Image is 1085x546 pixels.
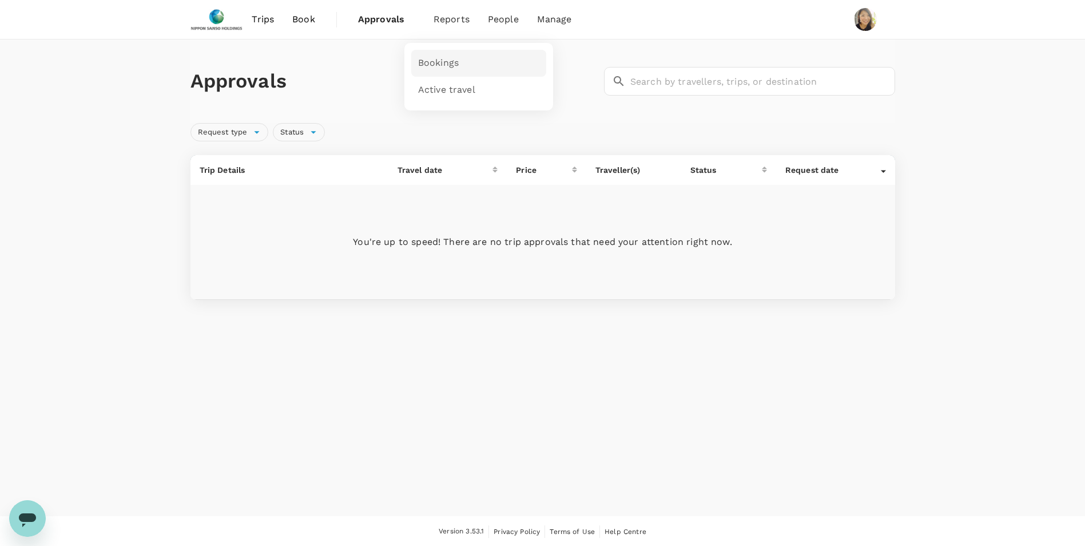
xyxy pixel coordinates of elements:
div: Status [690,164,762,176]
span: Version 3.53.1 [439,526,484,537]
iframe: Button to launch messaging window [9,500,46,537]
span: Manage [537,13,572,26]
a: Privacy Policy [494,525,540,538]
a: Bookings [411,50,546,77]
img: Nippon Sanso Holdings Singapore Pte Ltd [190,7,243,32]
span: People [488,13,519,26]
span: Terms of Use [550,528,595,536]
img: Charlotte Khoo [854,8,877,31]
span: Trips [252,13,274,26]
span: Bookings [418,57,459,70]
div: Request type [190,123,269,141]
span: Book [292,13,315,26]
span: Privacy Policy [494,528,540,536]
input: Search by travellers, trips, or destination [630,67,895,96]
p: Trip Details [200,164,379,176]
span: Request type [191,127,255,138]
span: Reports [434,13,470,26]
span: Help Centre [605,528,646,536]
a: Help Centre [605,525,646,538]
span: Active travel [418,84,475,97]
div: Request date [785,164,881,176]
div: Price [516,164,571,176]
a: Active travel [411,77,546,104]
p: Traveller(s) [595,164,672,176]
p: You're up to speed! There are no trip approvals that need your attention right now. [200,235,886,249]
a: Terms of Use [550,525,595,538]
div: Travel date [398,164,493,176]
h1: Approvals [190,69,599,93]
span: Status [273,127,311,138]
div: Status [273,123,325,141]
span: Approvals [358,13,415,26]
